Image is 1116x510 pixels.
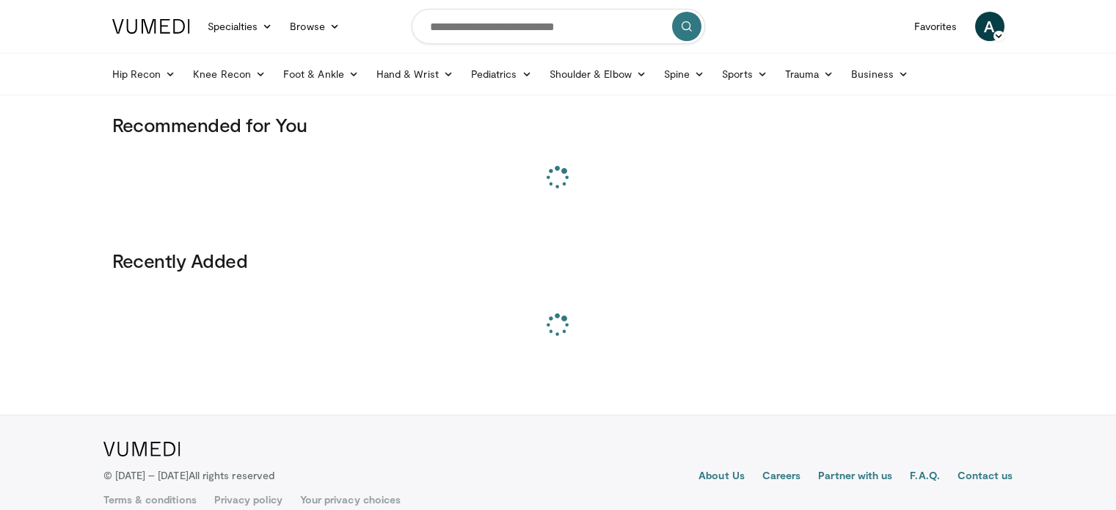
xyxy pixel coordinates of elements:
a: Business [842,59,917,89]
p: © [DATE] – [DATE] [103,468,275,483]
a: F.A.Q. [910,468,939,486]
a: Hip Recon [103,59,185,89]
a: Partner with us [818,468,892,486]
input: Search topics, interventions [412,9,705,44]
a: About Us [699,468,745,486]
a: Shoulder & Elbow [541,59,655,89]
span: All rights reserved [189,469,274,481]
img: VuMedi Logo [103,442,180,456]
img: VuMedi Logo [112,19,190,34]
a: Sports [713,59,776,89]
a: Privacy policy [214,492,282,507]
h3: Recommended for You [112,113,1004,136]
a: Foot & Ankle [274,59,368,89]
a: Pediatrics [462,59,541,89]
a: Trauma [776,59,843,89]
a: Contact us [958,468,1013,486]
a: Hand & Wrist [368,59,462,89]
a: Spine [655,59,713,89]
a: Browse [281,12,349,41]
h3: Recently Added [112,249,1004,272]
a: A [975,12,1004,41]
a: Knee Recon [184,59,274,89]
a: Careers [762,468,801,486]
a: Your privacy choices [300,492,401,507]
a: Specialties [199,12,282,41]
a: Favorites [905,12,966,41]
a: Terms & conditions [103,492,197,507]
